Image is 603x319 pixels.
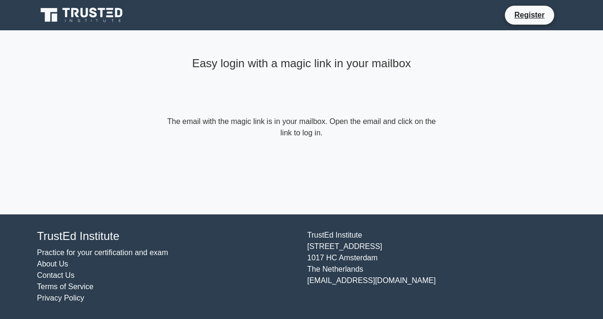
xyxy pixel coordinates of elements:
[37,248,168,257] a: Practice for your certification and exam
[37,283,93,291] a: Terms of Service
[37,271,74,279] a: Contact Us
[165,116,438,139] form: The email with the magic link is in your mailbox. Open the email and click on the link to log in.
[37,294,84,302] a: Privacy Policy
[165,57,438,71] h4: Easy login with a magic link in your mailbox
[301,230,572,304] div: TrustEd Institute [STREET_ADDRESS] 1017 HC Amsterdam The Netherlands [EMAIL_ADDRESS][DOMAIN_NAME]
[37,260,68,268] a: About Us
[37,230,296,243] h4: TrustEd Institute
[509,9,550,21] a: Register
